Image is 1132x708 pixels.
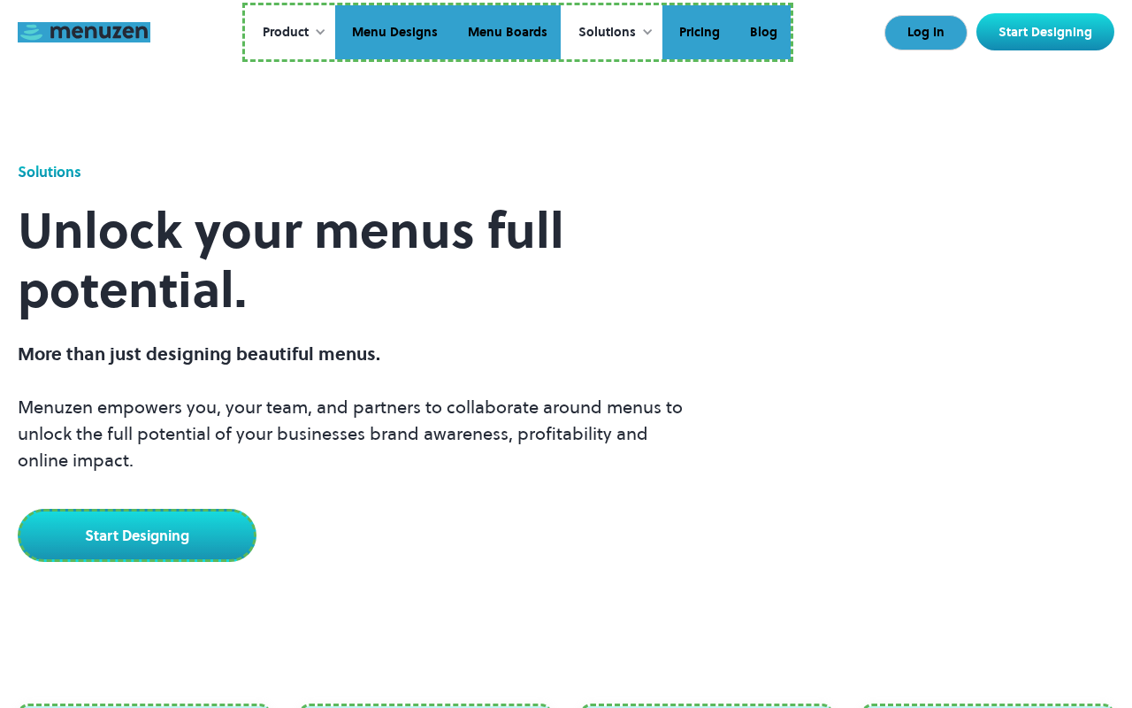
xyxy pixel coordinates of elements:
a: Pricing [662,5,733,60]
div: Solutions [561,5,662,60]
div: Product [245,5,335,60]
a: Start Designing [976,13,1114,50]
a: Blog [733,5,791,60]
h1: Unlock your menus full potential. [18,201,697,319]
div: Product [263,23,309,42]
div: Solutions [578,23,636,42]
a: Menu Designs [335,5,451,60]
a: Log In [884,15,968,50]
div: Solutions [18,161,81,182]
a: Menu Boards [451,5,561,60]
a: Start Designing [18,509,256,562]
span: More than just designing beautiful menus. [18,342,380,366]
p: Menuzen empowers you, your team, and partners to collaborate around menus to unlock the full pote... [18,341,697,473]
